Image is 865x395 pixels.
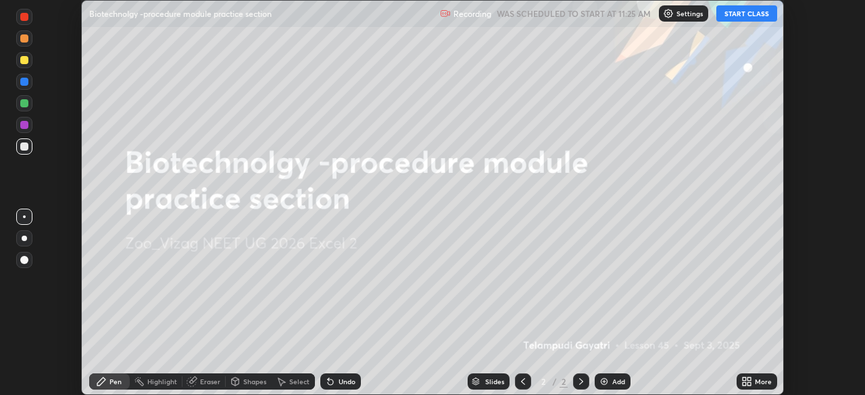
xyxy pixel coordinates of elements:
div: Slides [485,378,504,385]
button: START CLASS [716,5,777,22]
div: / [553,377,557,386]
p: Settings [676,10,703,17]
img: add-slide-button [599,376,610,387]
div: Shapes [243,378,266,385]
div: Highlight [147,378,177,385]
div: Pen [109,378,122,385]
div: Eraser [200,378,220,385]
div: 2 [560,375,568,388]
img: class-settings-icons [663,8,674,19]
div: More [755,378,772,385]
div: 2 [537,377,550,386]
div: Select [289,378,310,385]
div: Add [612,378,625,385]
img: recording.375f2c34.svg [440,8,451,19]
p: Biotechnolgy -procedure module practice section [89,8,272,19]
div: Undo [339,378,355,385]
h5: WAS SCHEDULED TO START AT 11:25 AM [497,7,651,20]
p: Recording [453,9,491,19]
